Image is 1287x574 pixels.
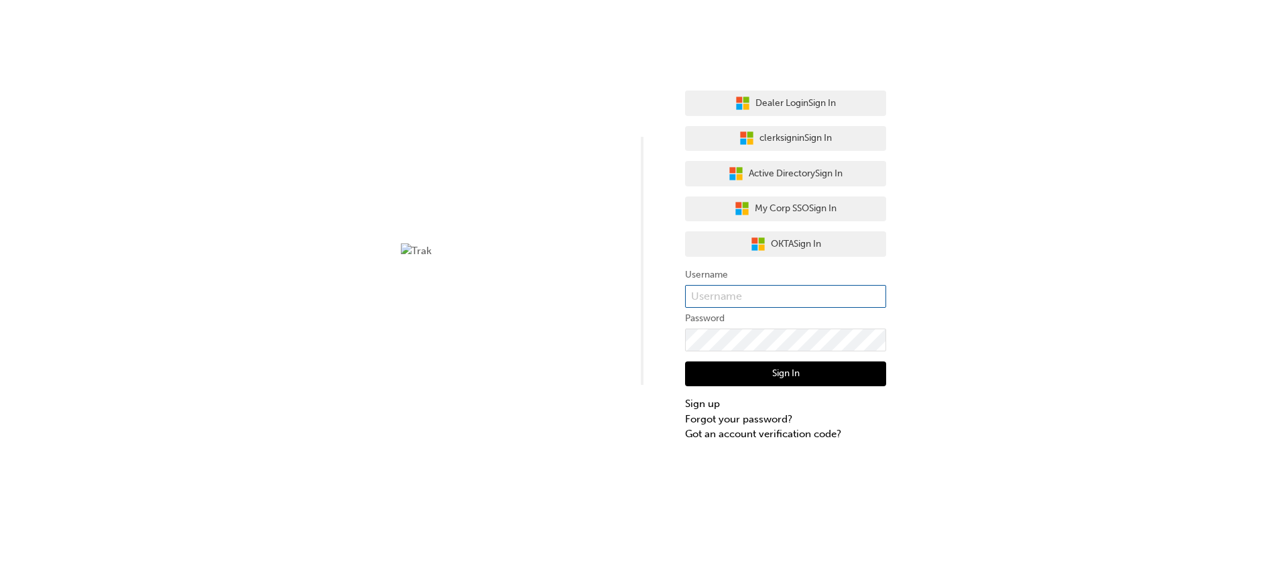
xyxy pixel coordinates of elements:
span: clerksignin Sign In [759,131,832,146]
a: Sign up [685,396,886,412]
button: My Corp SSOSign In [685,196,886,222]
span: OKTA Sign In [771,237,821,252]
img: Trak [401,243,602,259]
button: OKTASign In [685,231,886,257]
input: Username [685,285,886,308]
span: Active Directory Sign In [749,166,843,182]
button: Dealer LoginSign In [685,91,886,116]
a: Got an account verification code? [685,426,886,442]
button: Sign In [685,361,886,387]
button: clerksigninSign In [685,126,886,152]
label: Password [685,310,886,327]
span: Dealer Login Sign In [755,96,836,111]
span: My Corp SSO Sign In [755,201,837,217]
label: Username [685,267,886,283]
button: Active DirectorySign In [685,161,886,186]
a: Forgot your password? [685,412,886,427]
